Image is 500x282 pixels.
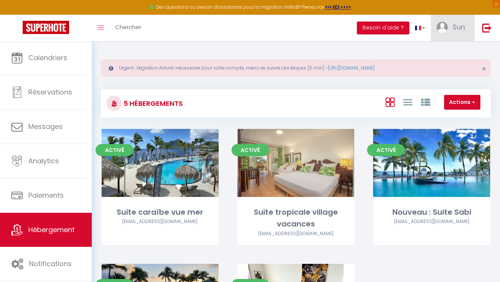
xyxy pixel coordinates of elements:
[28,53,67,62] span: Calendriers
[482,64,486,73] span: ×
[328,65,375,71] a: [URL][DOMAIN_NAME]
[28,122,63,131] span: Messages
[231,144,269,156] span: Activé
[102,218,219,225] div: Airbnb
[110,15,147,41] a: Chercher
[122,95,183,112] h3: 5 Hébergements
[28,191,64,200] span: Paiements
[482,23,492,33] img: logout
[28,87,72,97] span: Réservations
[437,22,448,33] img: ...
[444,95,480,110] button: Actions
[403,96,412,108] a: Vue en Liste
[101,59,491,77] div: Urgent : Migration Airbnb nécessaire pour votre compte, merci de suivre ces étapes (5 min) -
[96,144,133,156] span: Activé
[325,4,351,10] a: >>> ICI <<<<
[482,65,486,72] button: Close
[373,218,490,225] div: Airbnb
[102,206,219,218] div: Suite caraïbe vue mer
[373,206,490,218] div: Nouveau : Suite Sabi
[238,206,355,230] div: Suite tropicale village vacances
[28,225,75,234] span: Hébergement
[357,22,409,34] button: Besoin d'aide ?
[453,22,465,32] span: Sun
[386,96,395,108] a: Vue en Box
[238,230,355,237] div: Airbnb
[367,144,405,156] span: Activé
[23,21,69,34] img: Super Booking
[115,23,141,31] span: Chercher
[28,156,59,166] span: Analytics
[421,96,430,108] a: Vue par Groupe
[431,15,474,41] a: ... Sun
[29,259,72,268] span: Notifications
